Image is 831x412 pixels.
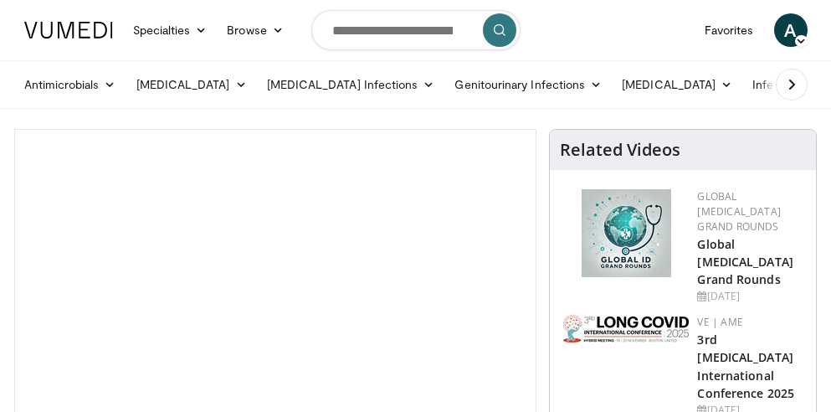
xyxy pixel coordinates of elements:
a: Global [MEDICAL_DATA] Grand Rounds [697,236,793,287]
a: A [774,13,808,47]
a: Antimicrobials [14,68,126,101]
a: Genitourinary Infections [444,68,612,101]
a: [MEDICAL_DATA] [126,68,257,101]
a: 3rd [MEDICAL_DATA] International Conference 2025 [697,332,794,400]
img: e456a1d5-25c5-46f9-913a-7a343587d2a7.png.150x105_q85_autocrop_double_scale_upscale_version-0.2.png [582,189,671,277]
a: [MEDICAL_DATA] Infections [257,68,445,101]
a: [MEDICAL_DATA] [612,68,742,101]
h4: Related Videos [560,140,680,160]
a: Global [MEDICAL_DATA] Grand Rounds [697,189,780,234]
a: Browse [217,13,294,47]
a: Specialties [123,13,218,47]
a: Favorites [695,13,764,47]
img: a2792a71-925c-4fc2-b8ef-8d1b21aec2f7.png.150x105_q85_autocrop_double_scale_upscale_version-0.2.jpg [563,315,689,342]
div: [DATE] [697,289,803,304]
a: VE | AME [697,315,742,329]
input: Search topics, interventions [311,10,521,50]
img: VuMedi Logo [24,22,113,39]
